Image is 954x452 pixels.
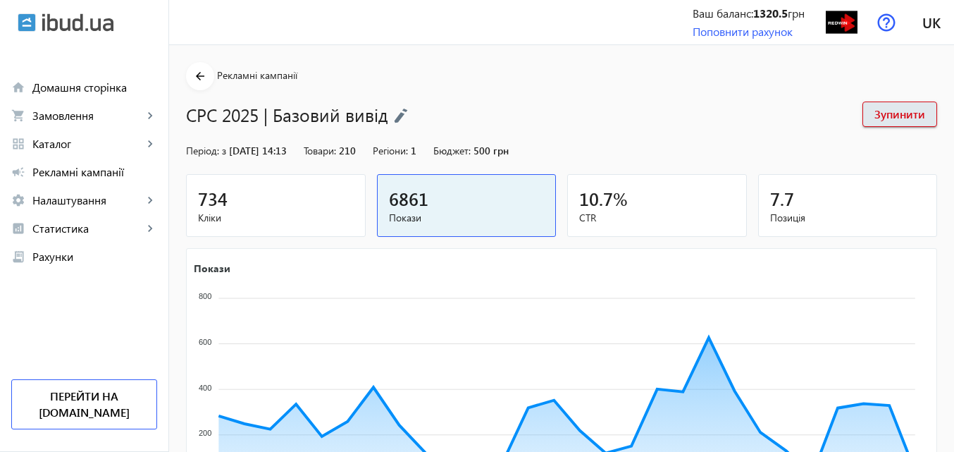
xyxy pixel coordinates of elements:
[693,6,805,21] div: Ваш баланс: грн
[194,261,230,274] text: Покази
[42,13,113,32] img: ibud_text.svg
[433,144,471,157] span: Бюджет:
[198,211,354,225] span: Кліки
[693,24,793,39] a: Поповнити рахунок
[18,13,36,32] img: ibud.svg
[613,187,628,210] span: %
[32,193,143,207] span: Налаштування
[192,68,209,85] mat-icon: arrow_back
[770,211,926,225] span: Позиція
[32,165,157,179] span: Рекламні кампанії
[199,429,211,437] tspan: 200
[304,144,336,157] span: Товари:
[198,187,228,210] span: 734
[11,379,157,429] a: Перейти на [DOMAIN_NAME]
[32,221,143,236] span: Статистика
[11,137,25,151] mat-icon: grid_view
[32,250,157,264] span: Рахунки
[32,137,143,151] span: Каталог
[199,384,211,392] tspan: 400
[874,106,925,122] span: Зупинити
[217,68,297,82] span: Рекламні кампанії
[143,137,157,151] mat-icon: keyboard_arrow_right
[143,109,157,123] mat-icon: keyboard_arrow_right
[826,6,857,38] img: 3701604f6f35676164798307661227-1f7e7cced2.png
[862,102,937,127] button: Зупинити
[373,144,408,157] span: Регіони:
[579,187,613,210] span: 10.7
[11,221,25,236] mat-icon: analytics
[411,144,416,157] span: 1
[579,211,735,225] span: CTR
[922,13,941,31] span: uk
[339,144,356,157] span: 210
[199,338,211,346] tspan: 600
[770,187,794,210] span: 7.7
[11,109,25,123] mat-icon: shopping_cart
[32,80,157,94] span: Домашня сторінка
[186,144,226,157] span: Період: з
[186,102,848,127] h1: CPC 2025 | Базовий вивід
[11,165,25,179] mat-icon: campaign
[143,221,157,236] mat-icon: keyboard_arrow_right
[11,80,25,94] mat-icon: home
[143,193,157,207] mat-icon: keyboard_arrow_right
[473,144,509,157] span: 500 грн
[877,13,896,32] img: help.svg
[229,144,287,157] span: [DATE] 14:13
[199,292,211,300] tspan: 800
[11,250,25,264] mat-icon: receipt_long
[389,187,428,210] span: 6861
[753,6,788,20] b: 1320.5
[11,193,25,207] mat-icon: settings
[32,109,143,123] span: Замовлення
[389,211,545,225] span: Покази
